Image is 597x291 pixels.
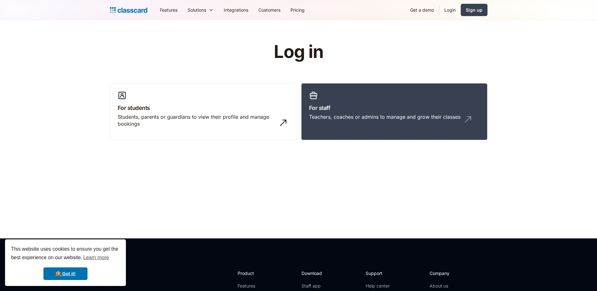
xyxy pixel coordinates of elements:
[461,4,487,16] a: Sign up
[110,83,296,140] a: For studentsStudents, parents or guardians to view their profile and manage bookings
[285,3,310,17] a: Pricing
[405,3,439,17] a: Get a demo
[5,239,126,286] div: cookieconsent
[11,245,120,262] span: This website uses cookies to ensure you get the best experience on our website.
[43,267,87,280] a: dismiss cookie message
[301,83,487,140] a: For staffTeachers, coaches or admins to manage and grow their classes
[430,283,471,289] a: About us
[466,7,482,13] div: Sign up
[253,3,285,17] a: Customers
[155,3,183,17] a: Features
[301,270,327,277] h2: Download
[188,7,206,13] div: Solutions
[219,3,253,17] a: Integrations
[366,270,391,277] h2: Support
[199,42,398,62] h1: Log in
[238,283,271,289] a: Features
[118,104,288,112] h3: For students
[301,283,327,289] a: Staff app
[366,283,391,289] a: Help center
[430,270,471,277] h2: Company
[309,104,480,112] h3: For staff
[183,3,219,17] div: Solutions
[110,6,147,14] a: home
[439,3,461,17] a: Login
[82,253,110,262] a: learn more about cookies
[118,113,276,128] div: Students, parents or guardians to view their profile and manage bookings
[309,113,460,120] div: Teachers, coaches or admins to manage and grow their classes
[238,270,271,277] h2: Product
